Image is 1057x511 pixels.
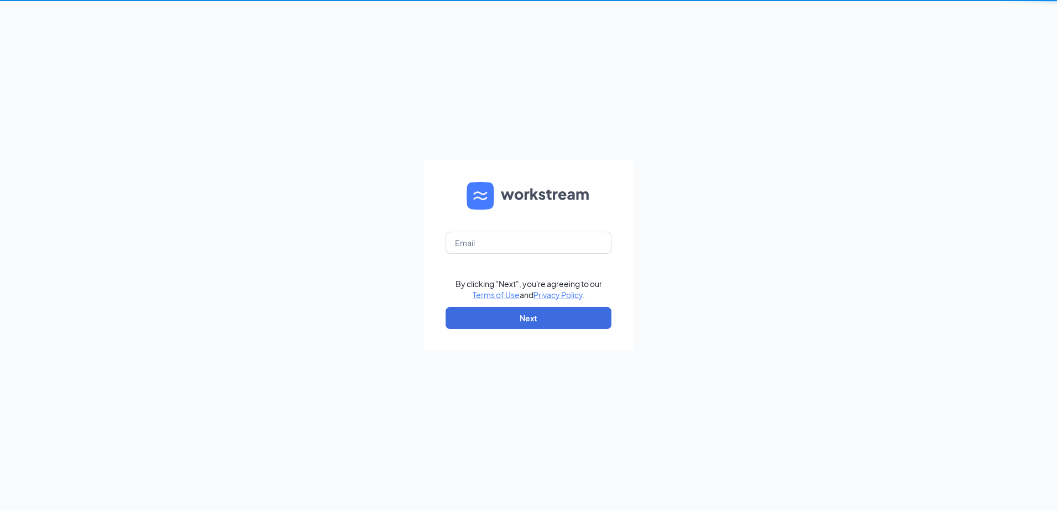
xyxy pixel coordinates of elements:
img: WS logo and Workstream text [467,182,590,210]
a: Privacy Policy [533,290,583,300]
input: Email [446,232,611,254]
button: Next [446,307,611,329]
div: By clicking "Next", you're agreeing to our and . [456,278,602,300]
a: Terms of Use [473,290,520,300]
